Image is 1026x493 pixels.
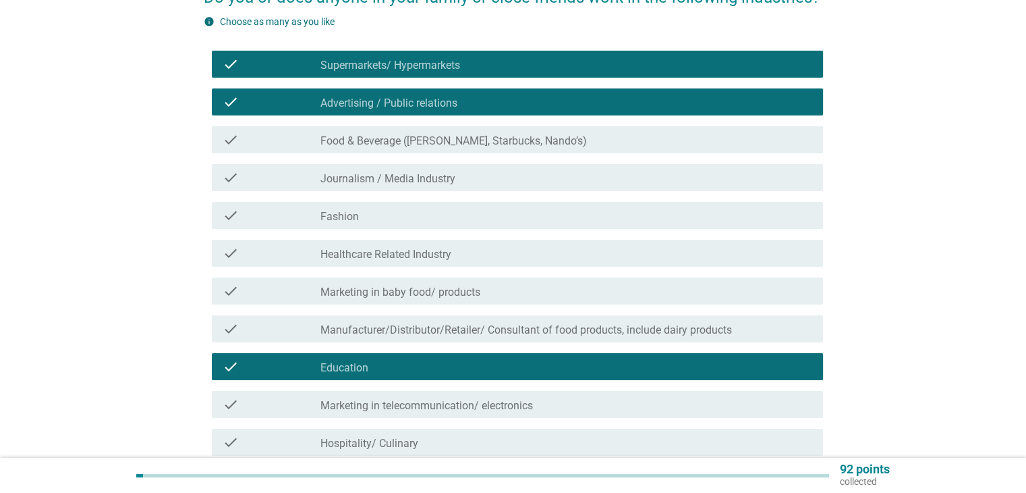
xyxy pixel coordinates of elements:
label: Manufacturer/Distributor/Retailer/ Consultant of food products, include dairy products [320,323,732,337]
i: info [204,16,215,27]
label: Advertising / Public relations [320,97,457,110]
label: Education [320,361,368,375]
i: check [223,170,239,186]
label: Food & Beverage ([PERSON_NAME], Starbucks, Nando’s) [320,134,587,148]
label: Marketing in telecommunication/ electronics [320,399,533,413]
label: Healthcare Related Industry [320,248,451,261]
label: Hospitality/ Culinary [320,437,418,450]
i: check [223,359,239,375]
label: Marketing in baby food/ products [320,286,480,299]
i: check [223,56,239,72]
label: Supermarkets/ Hypermarkets [320,59,460,72]
i: check [223,132,239,148]
i: check [223,321,239,337]
i: check [223,245,239,261]
i: check [223,94,239,110]
i: check [223,283,239,299]
label: Fashion [320,210,359,224]
i: check [223,434,239,450]
i: check [223,396,239,413]
p: 92 points [840,463,890,475]
i: check [223,207,239,224]
label: Choose as many as you like [220,16,335,27]
p: collected [840,475,890,488]
label: Journalism / Media Industry [320,172,455,186]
